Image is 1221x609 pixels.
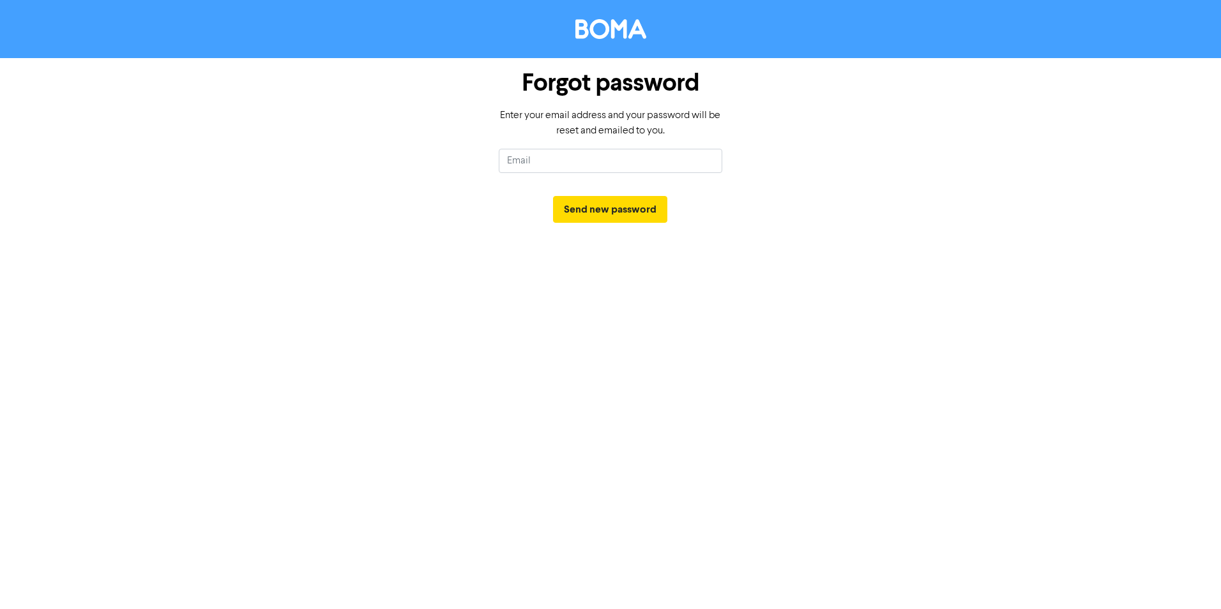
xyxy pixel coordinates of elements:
[499,149,722,173] input: Email
[575,19,646,39] img: BOMA Logo
[553,196,667,223] button: Send new password
[1157,548,1221,609] iframe: Chat Widget
[499,68,722,98] h1: Forgot password
[499,108,722,139] p: Enter your email address and your password will be reset and emailed to you.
